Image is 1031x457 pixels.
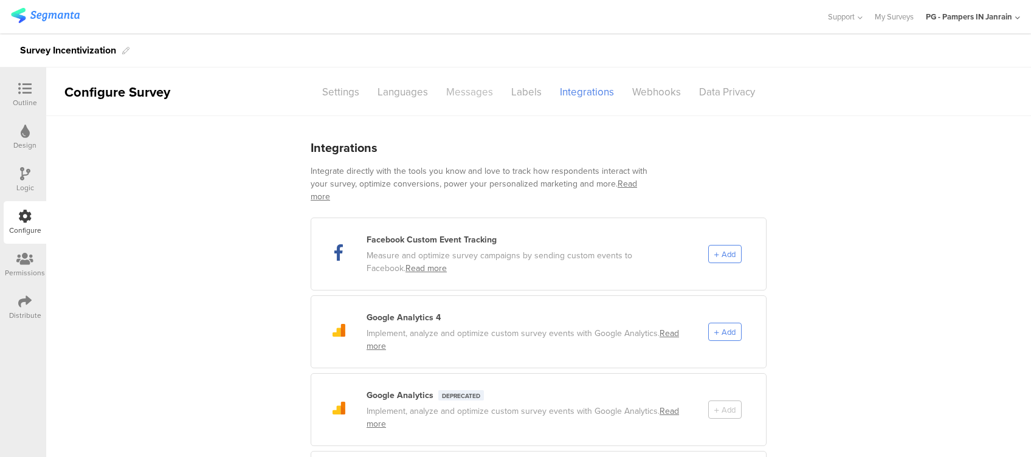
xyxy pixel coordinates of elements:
[20,41,116,60] div: Survey Incentivization
[5,267,45,278] div: Permissions
[437,81,502,103] div: Messages
[828,11,855,22] span: Support
[690,81,764,103] div: Data Privacy
[926,11,1012,22] div: PG - Pampers IN Janrain
[9,225,41,236] div: Configure
[368,81,437,103] div: Languages
[623,81,690,103] div: Webhooks
[9,310,41,321] div: Distribute
[722,249,736,260] span: Add
[13,140,36,151] div: Design
[311,177,637,203] a: Read more
[367,405,690,430] div: Implement, analyze and optimize custom survey events with Google Analytics.
[311,139,378,157] div: Integrations
[367,311,441,324] div: Google Analytics 4
[11,8,80,23] img: segmanta logo
[367,327,690,352] div: Implement, analyze and optimize custom survey events with Google Analytics.
[311,165,657,203] div: Integrate directly with the tools you know and love to track how respondents interact with your s...
[551,81,623,103] div: Integrations
[405,262,447,275] a: Read more
[367,327,679,352] a: Read more
[502,81,551,103] div: Labels
[367,233,497,246] div: Facebook Custom Event Tracking
[46,82,186,102] div: Configure Survey
[722,326,736,338] span: Add
[16,182,34,193] div: Logic
[367,405,679,430] a: Read more
[367,389,433,402] div: Google Analytics
[367,249,690,275] div: Measure and optimize survey campaigns by sending custom events to Facebook.
[13,97,37,108] div: Outline
[438,390,484,400] div: Deprecated
[313,81,368,103] div: Settings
